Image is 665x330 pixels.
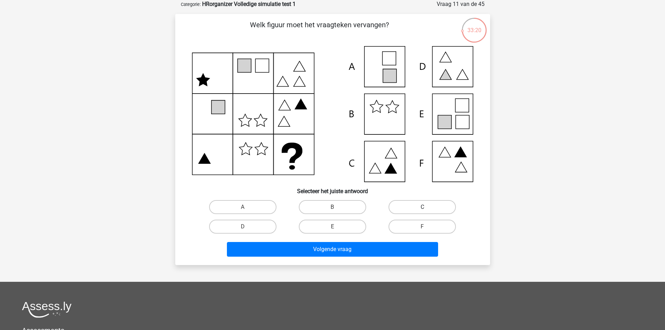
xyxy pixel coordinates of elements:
small: Categorie: [181,2,201,7]
strong: HRorganizer Volledige simulatie test 1 [202,1,296,7]
img: Assessly logo [22,301,72,318]
label: A [209,200,276,214]
p: Welk figuur moet het vraagteken vervangen? [186,20,453,41]
label: F [389,220,456,234]
button: Volgende vraag [227,242,438,257]
h6: Selecteer het juiste antwoord [186,182,479,195]
label: C [389,200,456,214]
label: B [299,200,366,214]
div: 33:20 [461,17,487,35]
label: E [299,220,366,234]
label: D [209,220,276,234]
